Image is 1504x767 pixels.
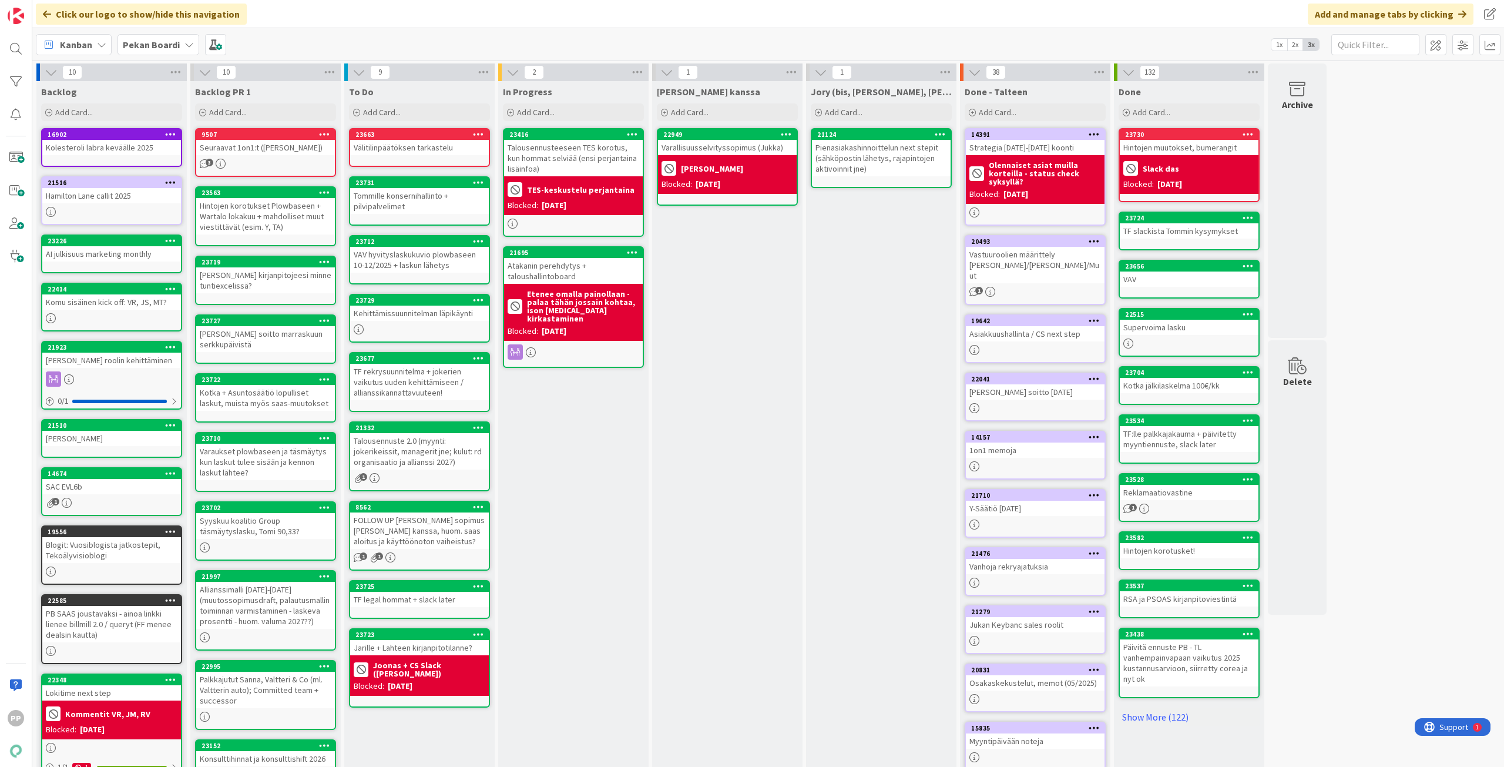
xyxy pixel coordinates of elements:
[42,431,181,446] div: [PERSON_NAME]
[196,741,335,766] div: 23152Konsulttihinnat ja konsulttishift 2026
[350,423,489,470] div: 21332Talousennuste 2.0 (myynti: jokerikeissit, managerit jne; kulut: rd organisaatio ja allianssi...
[662,178,692,190] div: Blocked:
[1120,416,1258,426] div: 23534
[1125,582,1258,590] div: 23537
[966,617,1104,632] div: Jukan Keybanc sales roolit
[542,325,566,337] div: [DATE]
[42,353,181,368] div: [PERSON_NAME] roolin kehittäminen
[966,665,1104,675] div: 20831
[355,424,489,432] div: 21332
[971,237,1104,246] div: 20493
[966,236,1104,283] div: 20493Vastuuroolien määrittely [PERSON_NAME]/[PERSON_NAME]/Muut
[48,343,181,351] div: 21923
[375,552,383,560] span: 1
[1125,262,1258,270] div: 23656
[966,665,1104,691] div: 20831Osakaskekustelut, memot (05/2025)
[350,581,489,607] div: 23725TF legal hommat + slack later
[48,130,181,139] div: 16902
[1125,130,1258,139] div: 23730
[1120,474,1258,485] div: 23528
[971,550,1104,558] div: 21476
[1133,107,1170,118] span: Add Card...
[812,129,951,140] div: 21124
[966,548,1104,574] div: 21476Vanhoja rekryajatuksia
[1119,86,1141,98] span: Done
[42,129,181,140] div: 16902
[1125,369,1258,377] div: 23704
[196,433,335,480] div: 23710Varaukset plowbaseen ja täsmäytys kun laskut tulee sisään ja kennon laskut lähtee?
[1120,629,1258,686] div: 23438Päivitä ennuste PB - TL vanhempainvapaan vaikutus 2025 kustannusarvioon, siirretty corea ja ...
[202,662,335,671] div: 22995
[196,129,335,140] div: 9507
[202,572,335,581] div: 21997
[196,513,335,539] div: Syyskuu koalitio Group täsmäytyslasku, Tomi 90,33?
[42,537,181,563] div: Blogit: Vuosiblogista jatkostepit, Tekoälyvisioblogi
[42,420,181,446] div: 21510[PERSON_NAME]
[196,503,335,539] div: 23702Syyskuu koalitio Group täsmäytyslasku, Tomi 90,33?
[196,741,335,751] div: 23152
[1120,581,1258,607] div: 23537RSA ja PSOAS kirjanpitoviestintä
[1120,367,1258,378] div: 23704
[524,65,544,79] span: 2
[658,129,797,155] div: 22949Varallisuusselvityssopimus (Jukka)
[41,86,77,98] span: Backlog
[966,723,1104,733] div: 15835
[542,199,566,212] div: [DATE]
[966,316,1104,341] div: 19642Asiakkuushallinta / CS next step
[989,161,1101,186] b: Olennaiset asiat muilla korteilla - status check syksyllä?
[517,107,555,118] span: Add Card...
[202,317,335,325] div: 23727
[196,198,335,235] div: Hintojen korotukset Plowbaseen + Wartalo lokakuu + mahdolliset muut viestittävät (esim. Y, TA)
[1125,630,1258,638] div: 23438
[966,140,1104,155] div: Strategia [DATE]-[DATE] koonti
[42,675,181,701] div: 22348Lokitime next step
[48,528,181,536] div: 19556
[196,661,335,672] div: 22995
[1120,378,1258,393] div: Kotka jälkilaskelma 100€/kk
[42,675,181,685] div: 22348
[1120,129,1258,155] div: 23730Hintojen muutokset, bumerangit
[966,548,1104,559] div: 21476
[42,188,181,203] div: Hamilton Lane callit 2025
[350,502,489,549] div: 8562FOLLOW UP [PERSON_NAME] sopimus [PERSON_NAME] kanssa, huom. saas aloitus ja käyttöönoton vaih...
[966,326,1104,341] div: Asiakkuushallinta / CS next step
[1157,178,1182,190] div: [DATE]
[1120,272,1258,287] div: VAV
[42,420,181,431] div: 21510
[350,353,489,364] div: 23677
[1129,504,1137,511] span: 1
[42,284,181,310] div: 22414Komu sisäinen kick off: VR, JS, MT?
[42,294,181,310] div: Komu sisäinen kick off: VR, JS, MT?
[355,631,489,639] div: 23723
[350,581,489,592] div: 23725
[508,199,538,212] div: Blocked:
[350,236,489,247] div: 23712
[42,284,181,294] div: 22414
[350,295,489,306] div: 23729
[48,597,181,605] div: 22585
[196,374,335,411] div: 23722Kotka + Asuntosäätiö lopulliset laskut, muista myös saas-muutokset
[1271,39,1287,51] span: 1x
[42,246,181,262] div: AI julkisuus marketing monthly
[196,582,335,629] div: Allianssimalli [DATE]-[DATE] (muutossopimusdraft, palautusmallin toiminnan varmistaminen - laskev...
[55,107,93,118] span: Add Card...
[370,65,390,79] span: 9
[504,247,643,258] div: 21695
[350,629,489,640] div: 23723
[202,376,335,384] div: 23722
[1120,591,1258,607] div: RSA ja PSOAS kirjanpitoviestintä
[42,685,181,701] div: Lokitime next step
[1120,261,1258,272] div: 23656
[42,527,181,537] div: 19556
[360,473,367,481] span: 1
[36,4,247,25] div: Click our logo to show/hide this navigation
[1120,426,1258,452] div: TF:lle palkkajakauma + päivitetty myyntiennuste, slack later
[42,342,181,353] div: 21923
[196,316,335,352] div: 23727[PERSON_NAME] soitto marraskuun serkkupäivistä
[8,743,24,759] img: avatar
[42,468,181,479] div: 14674
[62,65,82,79] span: 10
[80,724,105,736] div: [DATE]
[1287,39,1303,51] span: 2x
[1123,178,1154,190] div: Blocked:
